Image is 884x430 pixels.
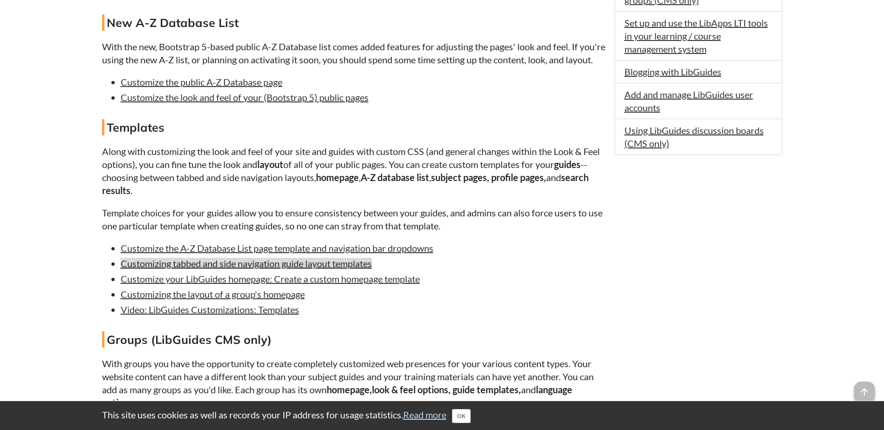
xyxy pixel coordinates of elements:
[102,145,605,197] p: Along with customizing the look and feel of your site and guides with custom CSS (and general cha...
[102,14,605,31] h4: New A-Z Database List
[431,172,546,183] strong: subject pages, profile pages,
[102,40,605,66] p: With the new, Bootstrap 5-based public A-Z Database list comes added features for adjusting the p...
[102,206,605,232] p: Template choices for your guides allow you to ensure consistency between your guides, and admins ...
[102,172,589,196] strong: search results
[327,384,372,395] strong: homepage,
[554,159,581,170] strong: guides
[624,66,721,77] a: Blogging with LibGuides
[624,17,768,54] a: Set up and use the LibApps LTI tools in your learning / course management system
[121,76,282,87] a: Customize the public A-Z Database page
[854,383,875,394] a: arrow_upward
[121,258,372,269] a: Customizing tabbed and side navigation guide layout templates
[102,119,605,135] h4: Templates
[452,409,471,423] button: Close
[624,125,764,149] a: Using LibGuides discussion boards (CMS only)
[93,408,792,423] div: This site uses cookies as well as records your IP address for usage statistics.
[403,409,446,420] a: Read more
[372,384,521,395] strong: look & feel options, guide templates,
[624,89,753,113] a: Add and manage LibGuides user accounts
[121,289,305,300] a: Customizing the layout of a group's homepage
[257,159,283,170] strong: layout
[316,172,359,183] strong: homepage
[102,357,605,409] p: With groups you have the opportunity to create completely customized web presences for your vario...
[121,304,299,315] a: Video: LibGuides Customizations: Templates
[121,273,420,284] a: Customize your LibGuides homepage: Create a custom homepage template
[854,382,875,402] span: arrow_upward
[121,92,369,103] a: Customize the look and feel of your (Bootstrap 5) public pages
[121,242,433,254] a: Customize the A-Z Database List page template and navigation bar dropdowns
[361,172,429,183] strong: A-Z database list
[102,331,605,348] h4: Groups (LibGuides CMS only)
